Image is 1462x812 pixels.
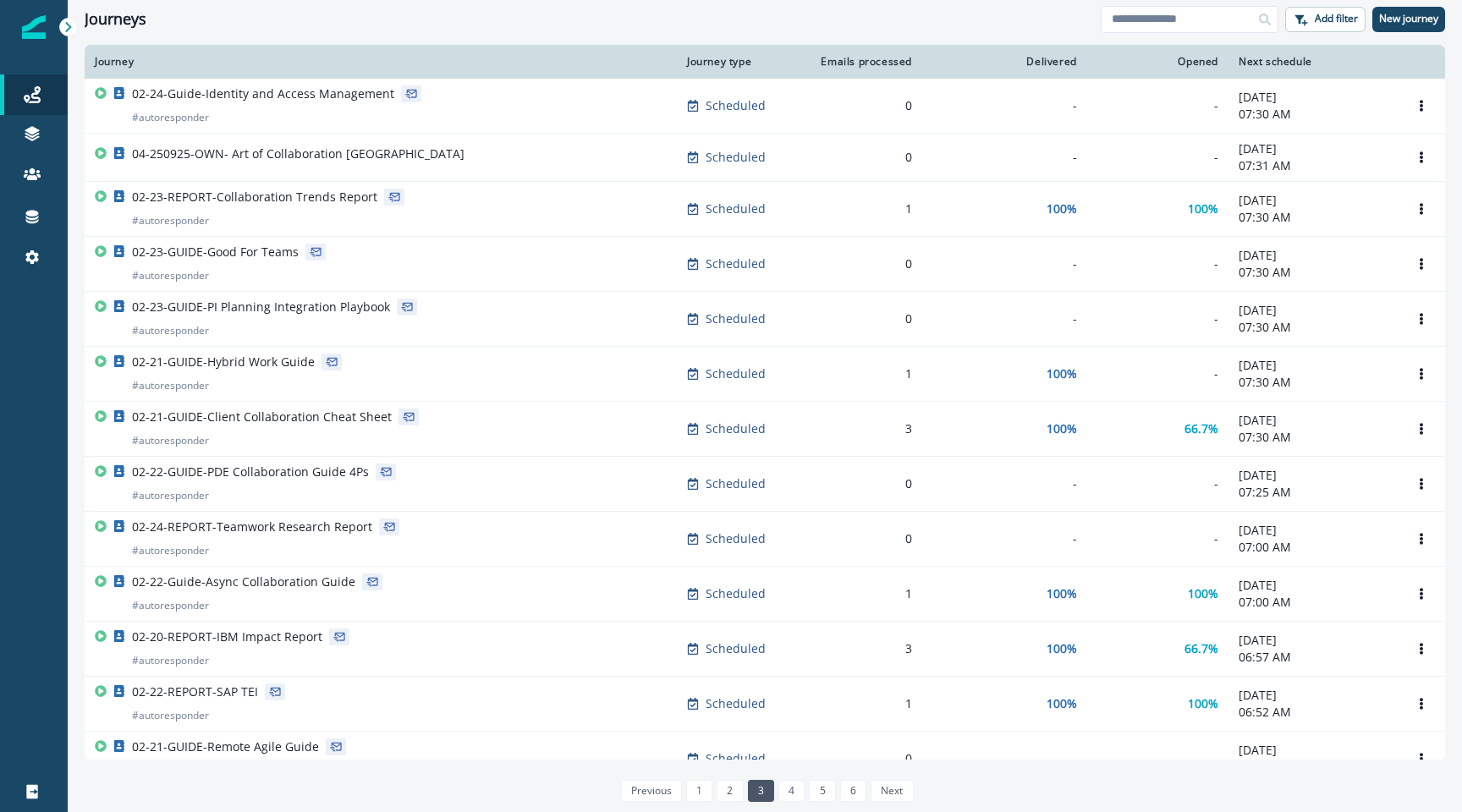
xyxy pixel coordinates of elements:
div: - [1097,475,1218,492]
div: 1 [814,200,912,217]
p: 100% [1047,365,1077,382]
button: Options [1408,581,1435,606]
div: 1 [814,585,912,602]
p: [DATE] [1239,89,1388,106]
a: 02-21-GUIDE-Hybrid Work Guide#autoresponderScheduled1100%-[DATE]07:30 AMOptions [85,347,1445,402]
div: - [932,149,1077,166]
p: [DATE] [1239,522,1388,539]
button: Options [1408,691,1435,716]
p: Scheduled [706,420,766,437]
div: - [932,97,1077,114]
p: Scheduled [706,97,766,114]
button: Options [1408,636,1435,661]
p: Scheduled [706,475,766,492]
p: # autoresponder [132,542,209,559]
div: Next schedule [1239,55,1388,69]
p: [DATE] [1239,302,1388,319]
a: 02-23-REPORT-Collaboration Trends Report#autoresponderScheduled1100%100%[DATE]07:30 AMOptions [85,182,1445,237]
p: Scheduled [706,530,766,547]
p: Scheduled [706,695,766,712]
p: Scheduled [706,200,766,217]
p: [DATE] [1239,467,1388,484]
p: 100% [1188,585,1218,602]
p: 100% [1047,695,1077,712]
p: [DATE] [1239,192,1388,209]
div: - [932,530,1077,547]
div: Opened [1097,55,1218,69]
p: 02-23-GUIDE-PI Planning Integration Playbook [132,299,390,315]
div: Journey [95,55,667,69]
button: Options [1408,196,1435,222]
h1: Journeys [85,10,146,29]
div: 0 [814,255,912,272]
a: 02-23-GUIDE-PI Planning Integration Playbook#autoresponderScheduled0--[DATE]07:30 AMOptions [85,292,1445,347]
p: # autoresponder [132,707,209,724]
div: 0 [814,310,912,327]
p: 07:30 AM [1239,209,1388,226]
button: Options [1408,416,1435,442]
p: # autoresponder [132,597,209,614]
ul: Pagination [617,780,914,802]
div: 3 [814,420,912,437]
p: 02-21-GUIDE-Client Collaboration Cheat Sheet [132,409,392,425]
p: 02-20-REPORT-IBM Impact Report [132,628,322,645]
p: 02-23-GUIDE-Good For Teams [132,244,299,261]
div: 0 [814,97,912,114]
a: Page 6 [840,780,866,802]
p: 07:25 AM [1239,484,1388,501]
a: 02-24-REPORT-Teamwork Research Report#autoresponderScheduled0--[DATE]07:00 AMOptions [85,512,1445,567]
p: 07:30 AM [1239,106,1388,123]
a: Page 2 [717,780,743,802]
p: [DATE] [1239,357,1388,374]
div: - [1097,97,1218,114]
p: 04-250925-OWN- Art of Collaboration [GEOGRAPHIC_DATA] [132,145,464,162]
p: 02-22-Guide-Async Collaboration Guide [132,573,355,590]
p: [DATE] [1239,742,1388,759]
a: Next page [871,780,913,802]
p: # autoresponder [132,652,209,669]
p: New journey [1379,13,1438,25]
button: Options [1408,471,1435,497]
p: Scheduled [706,585,766,602]
div: - [932,750,1077,767]
div: Journey type [687,55,794,69]
p: [DATE] [1239,577,1388,594]
p: 66.7% [1184,640,1218,657]
button: Options [1408,361,1435,387]
p: Scheduled [706,310,766,327]
p: # autoresponder [132,212,209,229]
div: - [1097,750,1218,767]
button: Options [1408,746,1435,771]
button: Options [1408,251,1435,277]
div: - [1097,255,1218,272]
p: 100% [1188,200,1218,217]
p: 07:00 AM [1239,539,1388,556]
p: 100% [1047,420,1077,437]
a: 04-250925-OWN- Art of Collaboration [GEOGRAPHIC_DATA]Scheduled0--[DATE]07:31 AMOptions [85,134,1445,182]
p: 100% [1188,695,1218,712]
p: 06:54 AM [1239,759,1388,776]
div: 1 [814,365,912,382]
p: [DATE] [1239,412,1388,429]
p: 07:31 AM [1239,157,1388,174]
div: Delivered [932,55,1077,69]
p: [DATE] [1239,632,1388,649]
p: 07:30 AM [1239,264,1388,281]
p: Scheduled [706,149,766,166]
p: 07:30 AM [1239,319,1388,336]
div: Emails processed [814,55,912,69]
a: 02-22-GUIDE-PDE Collaboration Guide 4Ps#autoresponderScheduled0--[DATE]07:25 AMOptions [85,457,1445,512]
a: 02-24-Guide-Identity and Access Management#autoresponderScheduled0--[DATE]07:30 AMOptions [85,79,1445,134]
div: 0 [814,750,912,767]
p: Scheduled [706,255,766,272]
div: 1 [814,695,912,712]
p: [DATE] [1239,140,1388,157]
a: Page 3 is your current page [748,780,774,802]
p: 02-22-GUIDE-PDE Collaboration Guide 4Ps [132,464,369,480]
p: 100% [1047,200,1077,217]
p: Scheduled [706,365,766,382]
button: Options [1408,306,1435,332]
div: - [932,255,1077,272]
div: 3 [814,640,912,657]
a: Page 4 [778,780,805,802]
